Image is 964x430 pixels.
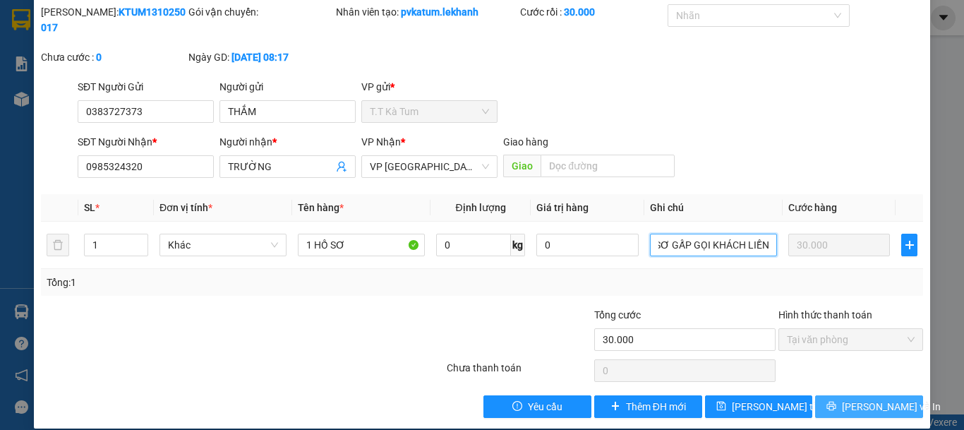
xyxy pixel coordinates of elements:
[219,134,356,150] div: Người nhận
[47,275,373,290] div: Tổng: 1
[401,6,478,18] b: pvkatum.lekhanh
[503,136,548,148] span: Giao hàng
[231,52,289,63] b: [DATE] 08:17
[511,234,525,256] span: kg
[650,234,777,256] input: Ghi Chú
[842,399,941,414] span: [PERSON_NAME] và In
[78,79,214,95] div: SĐT Người Gửi
[483,395,591,418] button: exclamation-circleYêu cầu
[219,79,356,95] div: Người gửi
[644,194,783,222] th: Ghi chú
[716,401,726,412] span: save
[47,234,69,256] button: delete
[41,49,186,65] div: Chưa cước :
[778,309,872,321] label: Hình thức thanh toán
[788,234,890,256] input: 0
[361,79,498,95] div: VP gửi
[370,101,489,122] span: T.T Kà Tum
[541,155,675,177] input: Dọc đường
[370,156,489,177] span: VP Tân Bình
[336,161,347,172] span: user-add
[455,202,505,213] span: Định lượng
[298,202,344,213] span: Tên hàng
[336,4,517,20] div: Nhân viên tạo:
[78,134,214,150] div: SĐT Người Nhận
[788,202,837,213] span: Cước hàng
[298,234,425,256] input: VD: Bàn, Ghế
[512,401,522,412] span: exclamation-circle
[626,399,686,414] span: Thêm ĐH mới
[168,234,278,256] span: Khác
[503,155,541,177] span: Giao
[445,360,593,385] div: Chưa thanh toán
[564,6,595,18] b: 30.000
[610,401,620,412] span: plus
[902,239,917,251] span: plus
[815,395,923,418] button: printer[PERSON_NAME] và In
[96,52,102,63] b: 0
[901,234,917,256] button: plus
[732,399,845,414] span: [PERSON_NAME] thay đổi
[520,4,665,20] div: Cước rồi :
[361,136,401,148] span: VP Nhận
[159,202,212,213] span: Đơn vị tính
[84,202,95,213] span: SL
[826,401,836,412] span: printer
[188,49,333,65] div: Ngày GD:
[41,4,186,35] div: [PERSON_NAME]:
[188,4,333,20] div: Gói vận chuyển:
[528,399,562,414] span: Yêu cầu
[594,395,702,418] button: plusThêm ĐH mới
[705,395,813,418] button: save[PERSON_NAME] thay đổi
[536,202,589,213] span: Giá trị hàng
[594,309,641,321] span: Tổng cước
[787,329,915,350] span: Tại văn phòng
